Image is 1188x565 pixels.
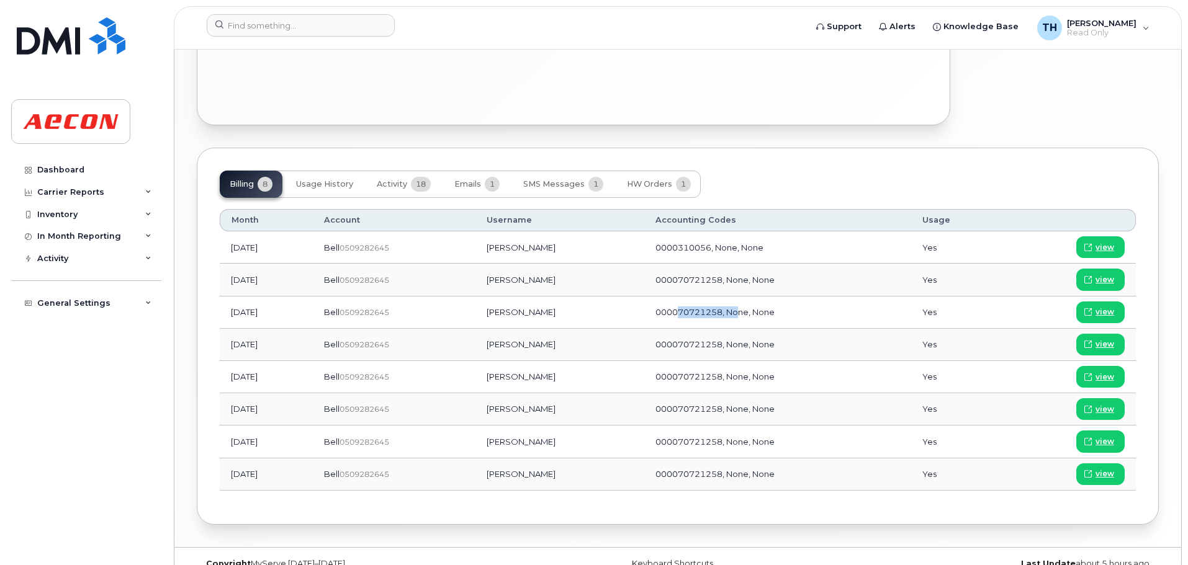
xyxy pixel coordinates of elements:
span: 0509282645 [340,404,389,414]
span: Bell [324,339,340,349]
span: Bell [324,404,340,414]
td: [DATE] [220,264,313,296]
th: Username [475,209,645,231]
span: 000070721258, None, None [655,404,775,414]
span: 000070721258, None, None [655,437,775,447]
span: Bell [324,307,340,317]
span: view [1096,339,1114,350]
span: Read Only [1067,28,1136,38]
td: Yes [911,393,1004,425]
span: 0509282645 [340,437,389,447]
a: Alerts [870,14,924,39]
span: view [1096,468,1114,479]
span: 0509282645 [340,275,389,285]
span: Knowledge Base [943,20,1019,33]
span: 0000310056, None, None [655,242,763,252]
span: 0509282645 [340,243,389,252]
span: Bell [324,437,340,447]
span: view [1096,371,1114,383]
span: 000070721258, None, None [655,339,775,349]
td: [DATE] [220,458,313,491]
td: Yes [911,296,1004,329]
span: Emails [454,179,481,189]
td: Yes [911,231,1004,264]
span: HW Orders [627,179,672,189]
span: [PERSON_NAME] [1067,18,1136,28]
span: 1 [485,177,500,192]
span: 0509282645 [340,340,389,349]
td: [PERSON_NAME] [475,296,645,329]
td: [DATE] [220,393,313,425]
span: Support [827,20,862,33]
span: 000070721258, None, None [655,371,775,381]
a: view [1076,463,1125,485]
td: [PERSON_NAME] [475,361,645,393]
a: view [1076,269,1125,290]
span: Bell [324,242,340,252]
div: Tina Hu [1028,16,1158,40]
span: SMS Messages [523,179,585,189]
span: 0509282645 [340,372,389,381]
span: Bell [324,469,340,479]
td: [DATE] [220,425,313,458]
span: 1 [588,177,603,192]
td: [DATE] [220,296,313,329]
td: [PERSON_NAME] [475,264,645,296]
span: 000070721258, None, None [655,469,775,479]
td: [DATE] [220,361,313,393]
td: Yes [911,425,1004,458]
td: [PERSON_NAME] [475,458,645,491]
td: Yes [911,361,1004,393]
td: [PERSON_NAME] [475,425,645,458]
span: Activity [377,179,407,189]
span: view [1096,274,1114,285]
th: Accounting Codes [644,209,911,231]
span: Usage History [296,179,353,189]
span: Alerts [889,20,916,33]
th: Usage [911,209,1004,231]
td: [PERSON_NAME] [475,329,645,361]
a: view [1076,430,1125,452]
a: view [1076,366,1125,388]
a: Knowledge Base [924,14,1027,39]
span: TH [1042,20,1057,35]
span: 000070721258, None, None [655,307,775,317]
span: 0509282645 [340,308,389,317]
input: Find something... [207,14,395,37]
td: Yes [911,264,1004,296]
th: Account [313,209,475,231]
th: Month [220,209,313,231]
a: view [1076,236,1125,258]
td: [PERSON_NAME] [475,231,645,264]
span: 000070721258, None, None [655,275,775,285]
td: Yes [911,458,1004,491]
span: view [1096,242,1114,253]
span: view [1096,404,1114,415]
td: [DATE] [220,231,313,264]
span: view [1096,436,1114,447]
span: 18 [411,177,431,192]
span: Bell [324,275,340,285]
a: view [1076,398,1125,420]
span: 1 [676,177,691,192]
td: [DATE] [220,329,313,361]
td: [PERSON_NAME] [475,393,645,425]
a: view [1076,301,1125,323]
td: Yes [911,329,1004,361]
span: view [1096,306,1114,318]
a: view [1076,334,1125,355]
a: Support [808,14,870,39]
span: 0509282645 [340,469,389,479]
span: Bell [324,371,340,381]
